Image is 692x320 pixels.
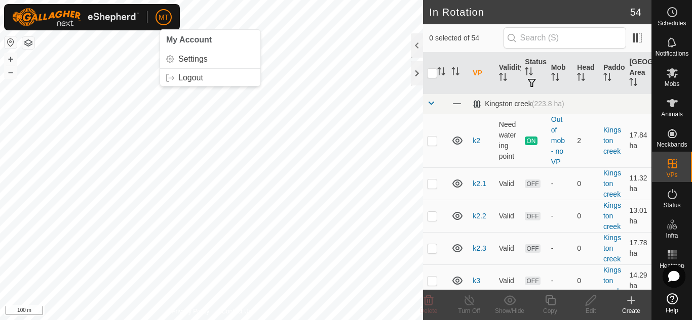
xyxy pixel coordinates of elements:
p-sorticon: Activate to sort [437,69,445,77]
td: 2 [573,114,599,167]
a: Logout [160,70,260,86]
span: Heatmap [660,263,684,269]
td: 17.78 ha [625,232,651,264]
span: (223.8 ha) [532,100,564,108]
td: 17.84 ha [625,114,651,167]
th: Validity [495,53,521,94]
td: 13.01 ha [625,200,651,232]
p-sorticon: Activate to sort [603,74,611,82]
td: Need watering point [495,114,521,167]
p-sorticon: Activate to sort [451,69,459,77]
div: Turn Off [449,306,489,315]
span: Neckbands [657,142,687,148]
a: Kingston creek [603,169,621,198]
span: Delete [420,307,438,314]
a: k2.2 [473,212,486,220]
th: Mob [547,53,573,94]
span: Infra [666,233,678,239]
button: + [5,53,17,65]
td: Valid [495,167,521,200]
div: - [551,276,569,286]
span: 0 selected of 54 [429,33,503,43]
td: 0 [573,232,599,264]
img: Gallagher Logo [12,8,139,26]
span: Schedules [658,20,686,26]
button: Reset Map [5,36,17,49]
td: Valid [495,200,521,232]
a: Privacy Policy [172,307,210,316]
a: Kingston creek [603,126,621,155]
td: 0 [573,264,599,297]
a: k2.1 [473,179,486,188]
span: OFF [525,277,540,285]
span: OFF [525,179,540,188]
span: VPs [666,172,677,178]
th: Paddock [599,53,626,94]
p-sorticon: Activate to sort [629,79,637,87]
div: Create [611,306,651,315]
h2: In Rotation [429,6,630,18]
span: Animals [661,111,683,117]
div: - [551,211,569,221]
span: OFF [525,244,540,253]
span: Settings [178,55,208,63]
td: Valid [495,264,521,297]
span: OFF [525,212,540,220]
a: Settings [160,51,260,67]
div: Edit [570,306,611,315]
div: Show/Hide [489,306,530,315]
a: Kingston creek [603,266,621,295]
span: Help [666,307,678,313]
td: 0 [573,200,599,232]
button: – [5,66,17,78]
div: Out of mob - no VP [551,114,569,167]
span: 54 [630,5,641,20]
p-sorticon: Activate to sort [499,74,507,82]
td: 14.29 ha [625,264,651,297]
a: k3 [473,277,480,285]
input: Search (S) [504,27,626,49]
div: - [551,243,569,254]
td: 11.32 ha [625,167,651,200]
span: MT [159,12,169,23]
a: Help [652,289,692,317]
a: k2.3 [473,244,486,252]
span: Mobs [665,81,679,87]
a: k2 [473,136,480,145]
button: Map Layers [22,37,34,49]
td: Valid [495,232,521,264]
p-sorticon: Activate to sort [551,74,559,82]
span: Status [663,202,680,208]
p-sorticon: Activate to sort [577,74,585,82]
th: Status [521,53,547,94]
th: Head [573,53,599,94]
th: VP [469,53,495,94]
div: Kingston creek [473,100,564,108]
div: - [551,178,569,189]
span: My Account [166,35,212,44]
a: Contact Us [221,307,251,316]
a: Kingston creek [603,201,621,231]
span: Notifications [656,51,688,57]
span: ON [525,136,537,145]
a: Kingston creek [603,234,621,263]
td: 0 [573,167,599,200]
span: Logout [178,74,203,82]
th: [GEOGRAPHIC_DATA] Area [625,53,651,94]
div: Copy [530,306,570,315]
p-sorticon: Activate to sort [525,69,533,77]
